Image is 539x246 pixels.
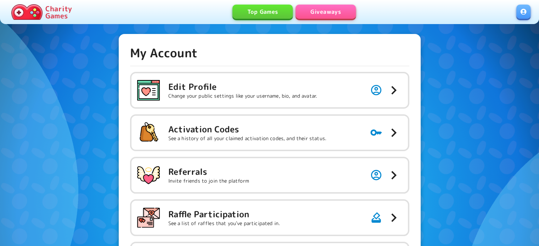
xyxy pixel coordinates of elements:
[168,166,249,177] h5: Referrals
[11,4,43,20] img: Charity.Games
[168,135,326,142] p: See a history of all your claimed activation codes, and their status.
[232,5,293,19] a: Top Games
[131,73,408,107] button: Edit ProfileChange your public settings like your username, bio, and avatar.
[296,5,356,19] a: Giveaways
[130,45,198,60] h4: My Account
[168,220,280,227] p: See a list of raffles that you've participated in.
[45,5,72,19] p: Charity Games
[168,177,249,184] p: Invite friends to join the platform
[168,81,318,92] h5: Edit Profile
[168,208,280,220] h5: Raffle Participation
[168,92,318,99] p: Change your public settings like your username, bio, and avatar.
[168,124,326,135] h5: Activation Codes
[131,116,408,150] button: Activation CodesSee a history of all your claimed activation codes, and their status.
[9,3,75,21] a: Charity Games
[131,158,408,192] button: ReferralsInvite friends to join the platform
[131,201,408,235] button: Raffle ParticipationSee a list of raffles that you've participated in.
